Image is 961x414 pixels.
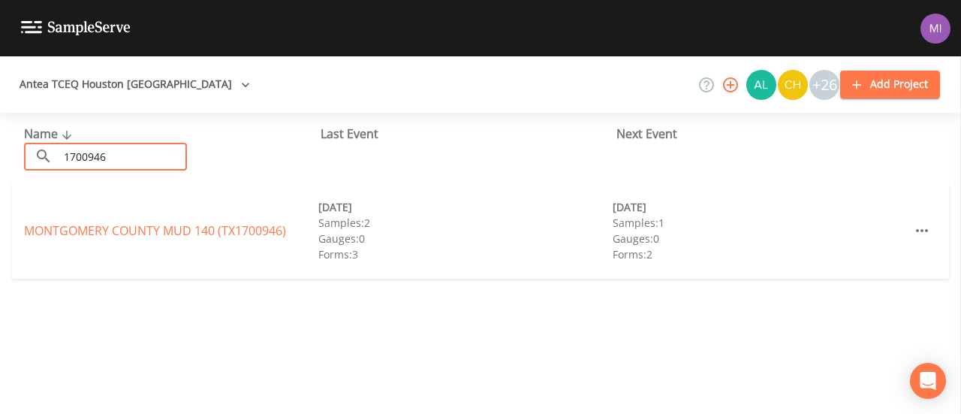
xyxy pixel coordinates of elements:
[613,231,907,246] div: Gauges: 0
[746,70,777,100] div: Alaina Hahn
[318,231,613,246] div: Gauges: 0
[613,246,907,262] div: Forms: 2
[59,143,187,171] input: Search Projects
[318,246,613,262] div: Forms: 3
[24,222,286,239] a: MONTGOMERY COUNTY MUD 140 (TX1700946)
[809,70,839,100] div: +26
[613,215,907,231] div: Samples: 1
[910,363,946,399] div: Open Intercom Messenger
[14,71,256,98] button: Antea TCEQ Houston [GEOGRAPHIC_DATA]
[920,14,950,44] img: a1ea4ff7c53760f38bef77ef7c6649bf
[840,71,940,98] button: Add Project
[318,215,613,231] div: Samples: 2
[321,125,617,143] div: Last Event
[616,125,913,143] div: Next Event
[746,70,776,100] img: 30a13df2a12044f58df5f6b7fda61338
[318,199,613,215] div: [DATE]
[613,199,907,215] div: [DATE]
[777,70,809,100] div: Charles Medina
[778,70,808,100] img: c74b8b8b1c7a9d34f67c5e0ca157ed15
[21,21,131,35] img: logo
[24,125,76,142] span: Name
